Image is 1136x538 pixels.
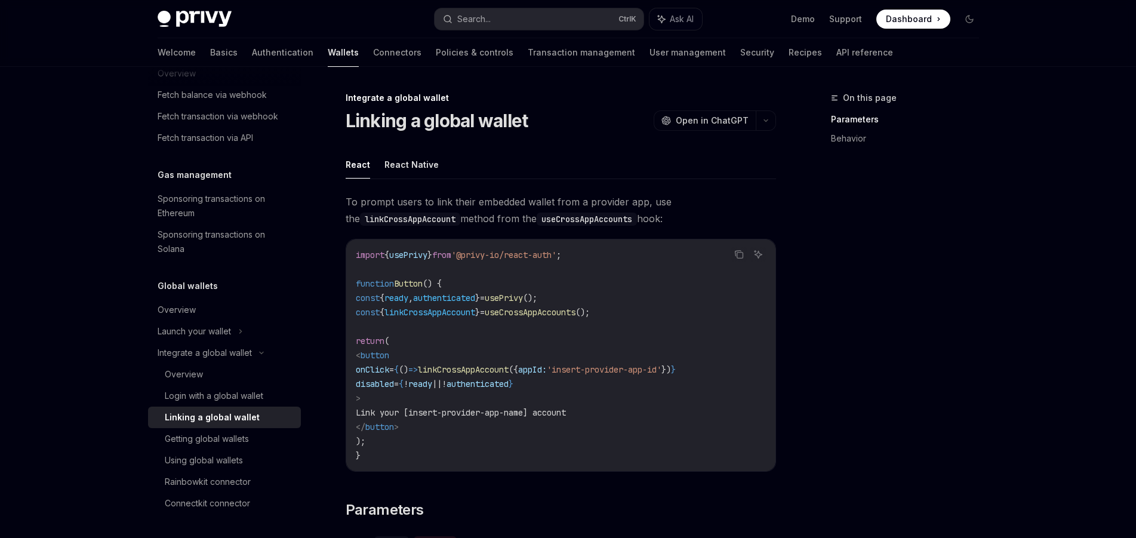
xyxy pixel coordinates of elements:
[356,422,365,432] span: </
[252,38,313,67] a: Authentication
[831,110,989,129] a: Parameters
[158,88,267,102] div: Fetch balance via webhook
[740,38,774,67] a: Security
[418,364,509,375] span: linkCrossAppAccount
[750,247,766,262] button: Ask AI
[394,422,399,432] span: >
[356,364,389,375] span: onClick
[661,364,671,375] span: })
[158,324,231,339] div: Launch your wallet
[442,379,447,389] span: !
[158,131,253,145] div: Fetch transaction via API
[346,500,424,519] span: Parameters
[408,293,413,303] span: ,
[148,364,301,385] a: Overview
[528,38,635,67] a: Transaction management
[485,307,575,318] span: useCrossAppAccounts
[148,188,301,224] a: Sponsoring transactions on Ethereum
[575,307,590,318] span: ();
[399,379,404,389] span: {
[148,127,301,149] a: Fetch transaction via API
[356,393,361,404] span: >
[356,307,380,318] span: const
[389,364,394,375] span: =
[791,13,815,25] a: Demo
[356,336,384,346] span: return
[346,110,528,131] h1: Linking a global wallet
[148,385,301,407] a: Login with a global wallet
[789,38,822,67] a: Recipes
[457,12,491,26] div: Search...
[435,8,644,30] button: Search...CtrlK
[399,364,408,375] span: ()
[328,38,359,67] a: Wallets
[148,428,301,450] a: Getting global wallets
[158,11,232,27] img: dark logo
[432,250,451,260] span: from
[165,410,260,425] div: Linking a global wallet
[356,293,380,303] span: const
[394,379,399,389] span: =
[158,279,218,293] h5: Global wallets
[408,379,432,389] span: ready
[480,307,485,318] span: =
[547,364,661,375] span: 'insert-provider-app-id'
[165,389,263,403] div: Login with a global wallet
[165,453,243,468] div: Using global wallets
[361,350,389,361] span: button
[165,367,203,382] div: Overview
[356,350,361,361] span: <
[148,299,301,321] a: Overview
[158,38,196,67] a: Welcome
[509,379,513,389] span: }
[394,364,399,375] span: {
[475,307,480,318] span: }
[384,293,408,303] span: ready
[148,471,301,493] a: Rainbowkit connector
[148,224,301,260] a: Sponsoring transactions on Solana
[158,228,294,256] div: Sponsoring transactions on Solana
[423,278,442,289] span: () {
[671,364,676,375] span: }
[158,168,232,182] h5: Gas management
[356,278,394,289] span: function
[384,250,389,260] span: {
[356,450,361,461] span: }
[389,250,427,260] span: usePrivy
[408,364,418,375] span: =>
[158,303,196,317] div: Overview
[451,250,556,260] span: '@privy-io/react-auth'
[210,38,238,67] a: Basics
[654,110,756,131] button: Open in ChatGPT
[158,192,294,220] div: Sponsoring transactions on Ethereum
[537,213,637,226] code: useCrossAppAccounts
[373,38,421,67] a: Connectors
[436,38,513,67] a: Policies & controls
[380,293,384,303] span: {
[649,8,702,30] button: Ask AI
[380,307,384,318] span: {
[365,422,394,432] span: button
[404,379,408,389] span: !
[523,293,537,303] span: ();
[384,307,475,318] span: linkCrossAppAccount
[384,150,439,179] button: React Native
[556,250,561,260] span: ;
[876,10,950,29] a: Dashboard
[356,250,384,260] span: import
[356,407,566,418] span: Link your [insert-provider-app-name] account
[480,293,485,303] span: =
[432,379,442,389] span: ||
[148,84,301,106] a: Fetch balance via webhook
[447,379,509,389] span: authenticated
[346,92,776,104] div: Integrate a global wallet
[618,14,636,24] span: Ctrl K
[360,213,460,226] code: linkCrossAppAccount
[731,247,747,262] button: Copy the contents from the code block
[394,278,423,289] span: Button
[148,450,301,471] a: Using global wallets
[346,193,776,227] span: To prompt users to link their embedded wallet from a provider app, use the method from the hook:
[158,109,278,124] div: Fetch transaction via webhook
[413,293,475,303] span: authenticated
[427,250,432,260] span: }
